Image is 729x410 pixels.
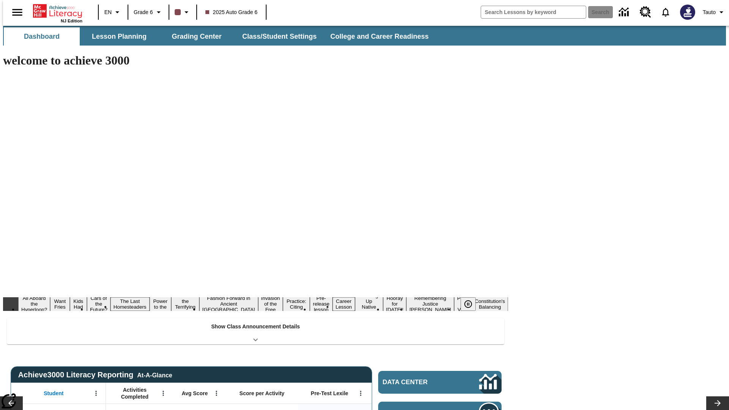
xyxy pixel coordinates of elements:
span: Activities Completed [110,386,160,400]
button: Open side menu [6,1,28,24]
button: Slide 10 Mixed Practice: Citing Evidence [283,292,310,317]
button: Dashboard [4,27,80,46]
button: Slide 4 Cars of the Future? [87,294,110,314]
button: Slide 9 The Invasion of the Free CD [258,289,283,319]
button: Open Menu [211,388,222,399]
span: Pre-Test Lexile [311,390,349,397]
a: Resource Center, Will open in new tab [635,2,656,22]
button: Slide 6 Solar Power to the People [150,292,172,317]
a: Data Center [614,2,635,23]
div: Show Class Announcement Details [7,318,504,344]
div: Home [33,3,82,23]
button: Slide 12 Career Lesson [333,297,355,311]
button: Slide 17 The Constitution's Balancing Act [472,292,508,317]
span: Student [44,390,63,397]
button: Slide 13 Cooking Up Native Traditions [355,292,383,317]
button: Slide 14 Hooray for Constitution Day! [383,294,407,314]
button: Profile/Settings [700,5,729,19]
input: search field [481,6,586,18]
span: Data Center [383,378,454,386]
img: Avatar [680,5,695,20]
p: Show Class Announcement Details [211,323,300,331]
button: Slide 3 Dirty Jobs Kids Had To Do [70,286,87,322]
button: Class color is dark brown. Change class color [172,5,194,19]
button: Class/Student Settings [236,27,323,46]
button: Slide 8 Fashion Forward in Ancient Rome [199,294,258,314]
button: Slide 7 Attack of the Terrifying Tomatoes [171,292,199,317]
span: 2025 Auto Grade 6 [205,8,258,16]
button: Slide 15 Remembering Justice O'Connor [406,294,454,314]
button: Slide 1 All Aboard the Hyperloop? [18,294,50,314]
button: Lesson carousel, Next [706,396,729,410]
button: Slide 16 Point of View [454,294,472,314]
button: Slide 5 The Last Homesteaders [110,297,150,311]
button: Open Menu [158,388,169,399]
span: Tauto [703,8,716,16]
button: Open Menu [90,388,102,399]
button: Slide 11 Pre-release lesson [310,294,333,314]
div: SubNavbar [3,26,726,46]
button: Grading Center [159,27,235,46]
span: EN [104,8,112,16]
span: Avg Score [181,390,208,397]
button: Select a new avatar [675,2,700,22]
h1: welcome to achieve 3000 [3,54,508,68]
div: Pause [461,297,483,311]
button: Open Menu [355,388,366,399]
button: College and Career Readiness [324,27,435,46]
div: At-A-Glance [137,371,172,379]
button: Slide 2 Do You Want Fries With That? [50,286,69,322]
a: Notifications [656,2,675,22]
button: Lesson Planning [81,27,157,46]
span: Achieve3000 Literacy Reporting [18,371,172,379]
span: Score per Activity [240,390,285,397]
a: Data Center [378,371,502,394]
span: NJ Edition [61,19,82,23]
span: Grade 6 [134,8,153,16]
button: Language: EN, Select a language [101,5,125,19]
button: Pause [461,297,476,311]
div: SubNavbar [3,27,436,46]
a: Home [33,3,82,19]
button: Grade: Grade 6, Select a grade [131,5,166,19]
